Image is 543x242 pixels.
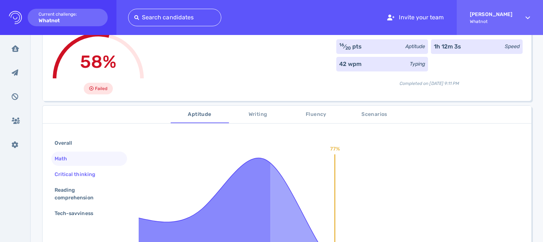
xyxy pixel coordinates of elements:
sup: 16 [339,42,344,47]
span: Failed [95,84,107,93]
text: 77% [330,146,340,152]
div: Overall [53,138,81,148]
div: ⁄ pts [339,42,362,51]
span: Fluency [292,110,341,119]
div: 42 wpm [339,60,361,69]
div: Math [53,153,76,164]
span: Writing [233,110,283,119]
div: 1h 12m 3s [434,42,461,51]
div: Reading comprehension [53,185,119,203]
sub: 20 [345,46,351,51]
span: 58% [80,51,116,72]
span: Whatnot [470,19,512,24]
strong: [PERSON_NAME] [470,11,512,17]
div: Aptitude [405,43,425,50]
span: Scenarios [350,110,399,119]
div: Speed [505,43,520,50]
div: Completed on [DATE] 9:11 PM [336,74,523,87]
div: Critical thinking [53,169,104,180]
div: Tech-savviness [53,208,102,219]
span: Aptitude [175,110,225,119]
div: Typing [410,60,425,68]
